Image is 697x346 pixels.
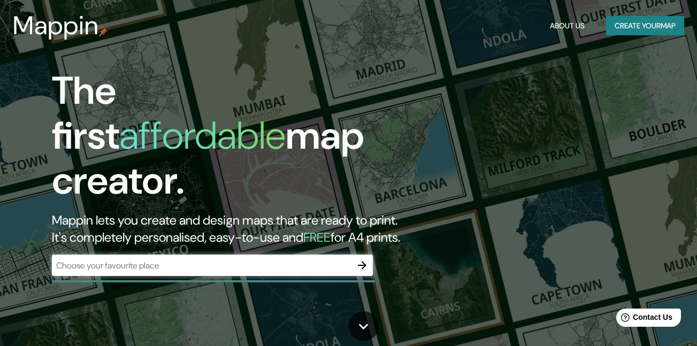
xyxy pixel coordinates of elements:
img: mappin-pin [99,28,108,36]
h1: affordable [119,111,286,160]
h1: The first map creator. [52,68,401,212]
h5: FREE [303,229,331,245]
button: About Us [546,16,589,36]
button: Create yourmap [606,16,684,36]
h2: Mappin lets you create and design maps that are ready to print. It's completely personalised, eas... [52,212,401,246]
h3: Mappin [13,11,99,41]
input: Choose your favourite place [52,259,351,272]
iframe: Help widget launcher [602,304,685,334]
